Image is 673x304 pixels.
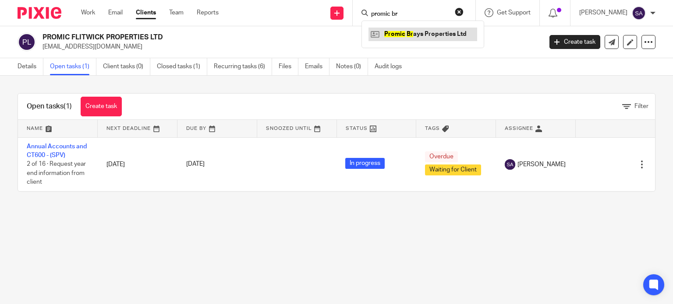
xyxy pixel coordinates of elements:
a: Reports [197,8,219,17]
a: Create task [549,35,600,49]
a: Notes (0) [336,58,368,75]
span: [PERSON_NAME] [517,160,566,169]
a: Audit logs [375,58,408,75]
img: svg%3E [18,33,36,51]
td: [DATE] [98,137,177,191]
span: Filter [634,103,648,109]
span: Get Support [497,10,531,16]
a: Open tasks (1) [50,58,96,75]
button: Clear [455,7,464,16]
a: Team [169,8,184,17]
img: svg%3E [505,159,515,170]
a: Email [108,8,123,17]
span: Snoozed Until [266,126,312,131]
img: Pixie [18,7,61,19]
span: 2 of 16 · Request year end information from client [27,161,86,185]
img: svg%3E [632,6,646,20]
a: Client tasks (0) [103,58,150,75]
input: Search [370,10,449,18]
a: Annual Accounts and CT600 - (SPV) [27,143,87,158]
span: Waiting for Client [425,164,481,175]
p: [EMAIL_ADDRESS][DOMAIN_NAME] [43,42,536,51]
a: Create task [81,97,122,116]
a: Work [81,8,95,17]
span: In progress [345,158,385,169]
h1: Open tasks [27,102,72,111]
h2: PROMIC FLITWICK PROPERTIES LTD [43,33,438,42]
span: (1) [64,103,72,110]
span: Overdue [425,151,458,162]
a: Recurring tasks (6) [214,58,272,75]
span: Tags [425,126,440,131]
a: Closed tasks (1) [157,58,207,75]
a: Files [279,58,298,75]
a: Emails [305,58,329,75]
a: Clients [136,8,156,17]
p: [PERSON_NAME] [579,8,627,17]
a: Details [18,58,43,75]
span: Status [346,126,368,131]
span: [DATE] [186,161,205,168]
